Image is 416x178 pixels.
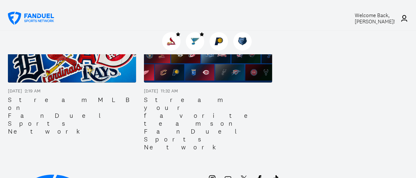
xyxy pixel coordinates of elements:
div: [DATE] [144,88,158,94]
a: [DATE]2:19 AMStream MLB on FanDuel Sports Network [8,11,136,135]
div: 11:32 AM [161,88,178,94]
a: CardinalsCardinals [162,45,183,52]
a: FanDuel Sports Network [8,12,54,25]
img: Grizzlies [238,37,247,46]
span: Welcome Back, [PERSON_NAME] ! [355,12,395,25]
img: Pacers [214,37,223,46]
img: Cardinals [167,37,176,46]
a: [DATE]11:32 AMStream your favorite teams on FanDuel Sports Network [144,11,272,151]
div: Stream MLB on FanDuel Sports Network [8,96,136,135]
div: [DATE] [8,88,22,94]
a: BluesBlues [186,45,207,52]
div: Stream your favorite teams on FanDuel Sports Network [144,96,272,151]
div: 2:19 AM [25,88,41,94]
a: Welcome Back,[PERSON_NAME]! [336,12,408,25]
img: Blues [191,37,199,46]
a: PacersPacers [209,45,231,52]
a: GrizzliesGrizzlies [233,45,254,52]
